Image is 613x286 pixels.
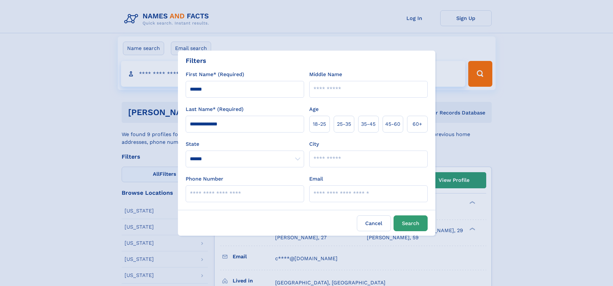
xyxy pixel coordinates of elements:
[186,140,304,148] label: State
[309,71,342,78] label: Middle Name
[309,105,319,113] label: Age
[394,215,428,231] button: Search
[413,120,422,128] span: 60+
[309,175,323,183] label: Email
[357,215,391,231] label: Cancel
[361,120,376,128] span: 35‑45
[186,56,206,65] div: Filters
[309,140,319,148] label: City
[186,71,244,78] label: First Name* (Required)
[385,120,400,128] span: 45‑60
[337,120,351,128] span: 25‑35
[186,175,223,183] label: Phone Number
[186,105,244,113] label: Last Name* (Required)
[313,120,326,128] span: 18‑25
